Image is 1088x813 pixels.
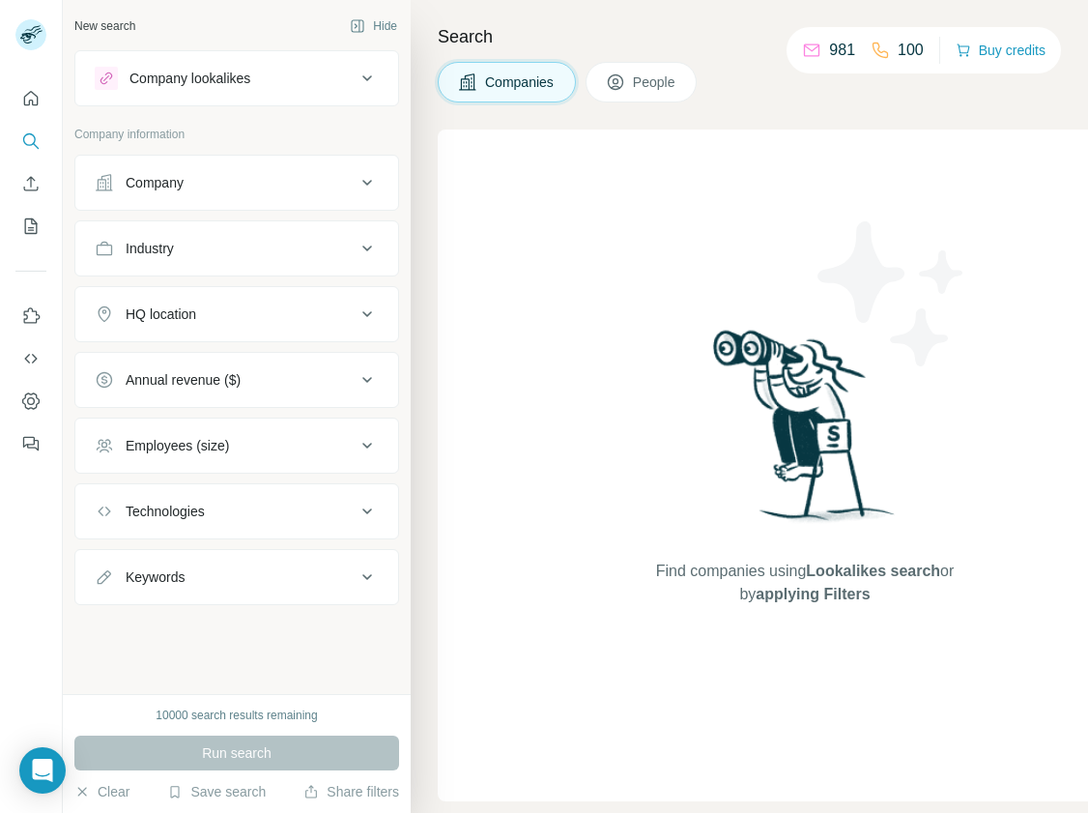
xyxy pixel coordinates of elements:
[633,73,677,92] span: People
[336,12,411,41] button: Hide
[74,782,129,801] button: Clear
[485,73,556,92] span: Companies
[156,707,317,724] div: 10000 search results remaining
[126,567,185,587] div: Keywords
[756,586,870,602] span: applying Filters
[74,17,135,35] div: New search
[19,747,66,794] div: Open Intercom Messenger
[805,207,979,381] img: Surfe Illustration - Stars
[126,370,241,390] div: Annual revenue ($)
[303,782,399,801] button: Share filters
[15,124,46,159] button: Search
[75,291,398,337] button: HQ location
[75,160,398,206] button: Company
[438,23,1065,50] h4: Search
[129,69,250,88] div: Company lookalikes
[704,325,905,540] img: Surfe Illustration - Woman searching with binoculars
[126,305,196,324] div: HQ location
[126,436,229,455] div: Employees (size)
[75,488,398,535] button: Technologies
[75,357,398,403] button: Annual revenue ($)
[74,126,399,143] p: Company information
[956,37,1045,64] button: Buy credits
[15,166,46,201] button: Enrich CSV
[650,560,959,606] span: Find companies using or by
[15,384,46,419] button: Dashboard
[15,426,46,461] button: Feedback
[829,39,855,62] p: 981
[126,239,174,258] div: Industry
[126,502,205,521] div: Technologies
[75,422,398,469] button: Employees (size)
[167,782,266,801] button: Save search
[806,563,940,579] span: Lookalikes search
[75,554,398,600] button: Keywords
[15,299,46,334] button: Use Surfe on LinkedIn
[75,225,398,272] button: Industry
[898,39,924,62] p: 100
[126,173,184,192] div: Company
[15,209,46,244] button: My lists
[15,81,46,116] button: Quick start
[15,341,46,376] button: Use Surfe API
[75,55,398,102] button: Company lookalikes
